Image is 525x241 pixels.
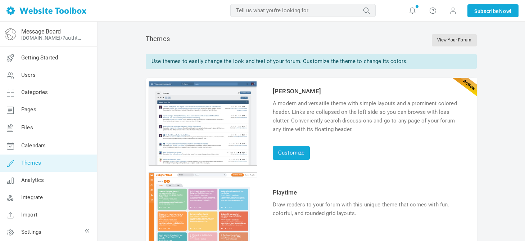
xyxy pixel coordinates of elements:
img: globe-icon.png [5,28,16,40]
span: Integrate [21,194,43,201]
span: Themes [21,160,41,166]
span: Import [21,211,37,218]
div: Draw readers to your forum with this unique theme that comes with fun, colorful, and rounded grid... [273,200,464,218]
a: View Your Forum [432,34,477,46]
div: A modern and versatile theme with simple layouts and a prominent colored header. Links are collap... [273,99,464,134]
a: SubscribeNow! [467,4,519,17]
a: Customize theme [149,160,257,166]
img: angela_thumb.jpg [149,81,257,165]
input: Tell us what you're looking for [230,4,376,17]
div: Themes [146,34,477,46]
a: Playtime [273,189,297,196]
span: Analytics [21,177,44,183]
span: Getting Started [21,54,58,61]
a: [DOMAIN_NAME]/?authtoken=4a620894a8fad85d60dd73b47337b076&rememberMe=1 [21,35,84,41]
td: [PERSON_NAME] [271,85,466,97]
span: Categories [21,89,48,95]
div: Use themes to easily change the look and feel of your forum. Customize the theme to change its co... [146,54,477,69]
span: Settings [21,229,41,235]
span: Users [21,72,36,78]
span: Pages [21,106,36,113]
a: Customize [273,146,310,160]
a: Message Board [21,28,61,35]
span: Calendars [21,142,46,149]
span: Now! [499,7,512,15]
span: Files [21,124,33,131]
